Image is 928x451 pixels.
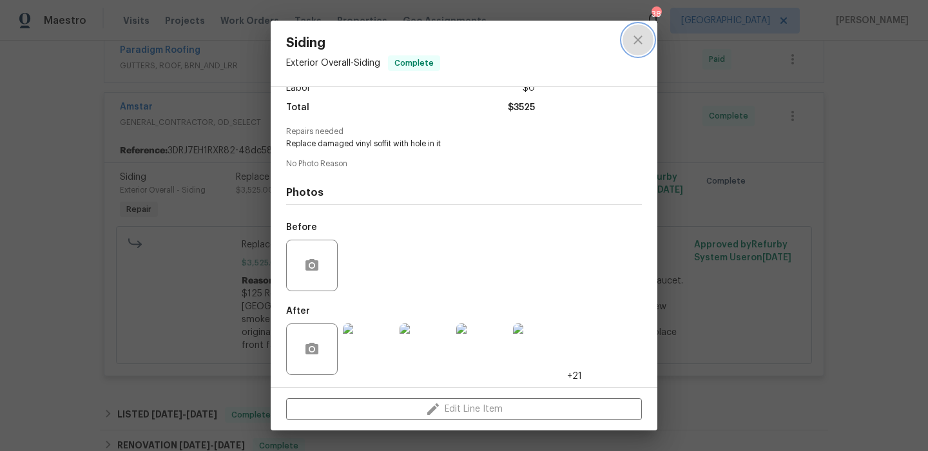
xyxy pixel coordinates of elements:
span: Complete [389,57,439,70]
span: No Photo Reason [286,160,642,168]
span: Total [286,99,309,117]
span: Replace damaged vinyl soffit with hole in it [286,139,606,149]
button: close [623,24,653,55]
span: Repairs needed [286,128,642,136]
span: +21 [567,370,582,383]
h4: Photos [286,186,642,199]
span: Labor [286,79,311,98]
h5: Before [286,223,317,232]
h5: After [286,307,310,316]
div: 38 [652,8,661,21]
span: $3525 [508,99,535,117]
span: Siding [286,36,440,50]
span: Exterior Overall - Siding [286,59,380,68]
span: $0 [523,79,535,98]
